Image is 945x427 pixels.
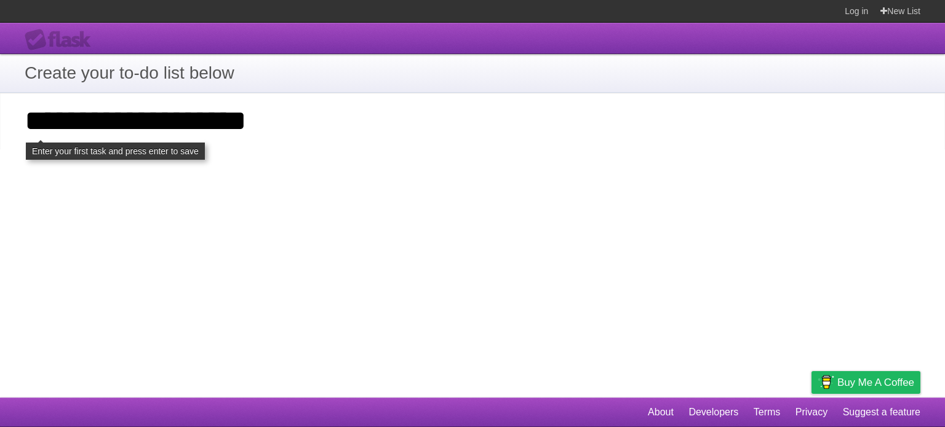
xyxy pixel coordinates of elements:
[837,372,914,393] span: Buy me a coffee
[811,371,920,394] a: Buy me a coffee
[648,401,674,424] a: About
[688,401,738,424] a: Developers
[818,372,834,393] img: Buy me a coffee
[25,60,920,86] h1: Create your to-do list below
[25,29,98,51] div: Flask
[754,401,781,424] a: Terms
[843,401,920,424] a: Suggest a feature
[795,401,827,424] a: Privacy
